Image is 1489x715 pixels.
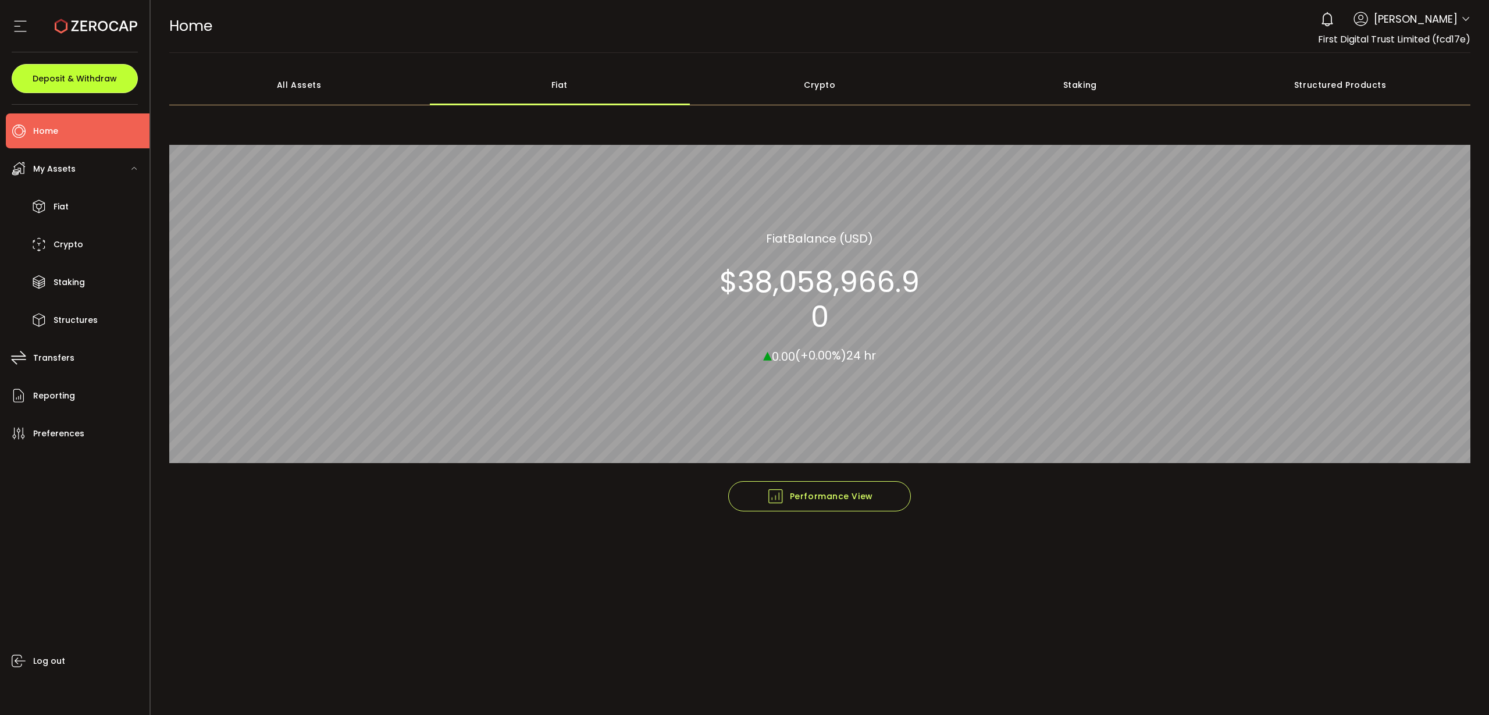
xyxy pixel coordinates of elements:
span: Home [169,16,212,36]
span: ▴ [763,342,772,367]
div: Staking [950,65,1210,105]
span: 0.00 [772,348,795,364]
span: Deposit & Withdraw [33,74,117,83]
div: Crypto [690,65,950,105]
span: Transfers [33,350,74,367]
iframe: Chat Widget [1431,659,1489,715]
span: Fiat [54,198,69,215]
span: Fiat [766,229,788,247]
span: Crypto [54,236,83,253]
div: Structured Products [1210,65,1471,105]
span: [PERSON_NAME] [1374,11,1458,27]
span: 24 hr [846,347,876,364]
span: (+0.00%) [795,347,846,364]
span: Preferences [33,425,84,442]
div: All Assets [169,65,430,105]
span: Structures [54,312,98,329]
span: Staking [54,274,85,291]
section: $38,058,966.90 [713,264,927,334]
span: Home [33,123,58,140]
span: My Assets [33,161,76,177]
span: First Digital Trust Limited (fcd17e) [1318,33,1470,46]
span: Log out [33,653,65,670]
span: Performance View [767,488,873,505]
div: Fiat [429,65,690,105]
button: Performance View [728,481,911,511]
button: Deposit & Withdraw [12,64,138,93]
section: Balance (USD) [766,229,873,247]
span: Reporting [33,387,75,404]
